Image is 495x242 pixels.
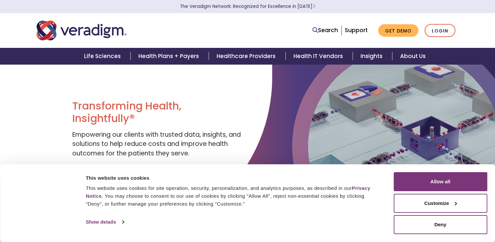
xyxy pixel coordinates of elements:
[394,194,487,213] button: Customize
[86,184,379,208] div: This website uses cookies for site operation, security, personalization, and analytics purposes, ...
[394,215,487,234] button: Deny
[425,24,455,37] a: Login
[353,48,392,65] a: Insights
[86,217,124,227] a: Show details
[394,172,487,191] button: Allow all
[131,48,209,65] a: Health Plans + Payers
[72,100,242,125] h1: Transforming Health, Insightfully®
[286,48,353,65] a: Health IT Vendors
[76,48,131,65] a: Life Sciences
[37,20,127,41] img: Veradigm logo
[180,3,315,10] a: The Veradigm Network: Recognized for Excellence in [DATE]Learn More
[345,26,368,34] a: Support
[312,3,315,10] span: Learn More
[72,130,241,158] span: Empowering our clients with trusted data, insights, and solutions to help reduce costs and improv...
[86,174,379,182] div: This website uses cookies
[378,24,418,37] a: Get Demo
[209,48,285,65] a: Healthcare Providers
[392,48,433,65] a: About Us
[312,26,338,35] a: Search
